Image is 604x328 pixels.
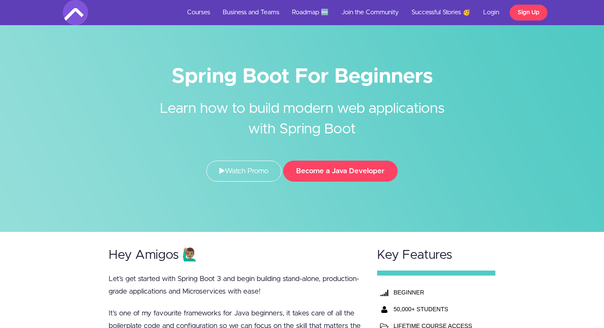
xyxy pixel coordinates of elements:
a: Watch Promo [206,161,281,182]
th: BEGINNER [391,284,485,301]
h2: Learn how to build modern web applications with Spring Boot [145,86,459,140]
button: Become a Java Developer [283,161,398,182]
a: Sign Up [510,5,547,21]
th: 50,000+ STUDENTS [391,301,485,318]
h2: Key Features [377,248,495,262]
h2: Hey Amigos 🙋🏽‍♂️ [109,248,361,262]
h1: Spring Boot For Beginners [63,67,541,86]
p: Let’s get started with Spring Boot 3 and begin building stand-alone, production-grade application... [109,273,361,298]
